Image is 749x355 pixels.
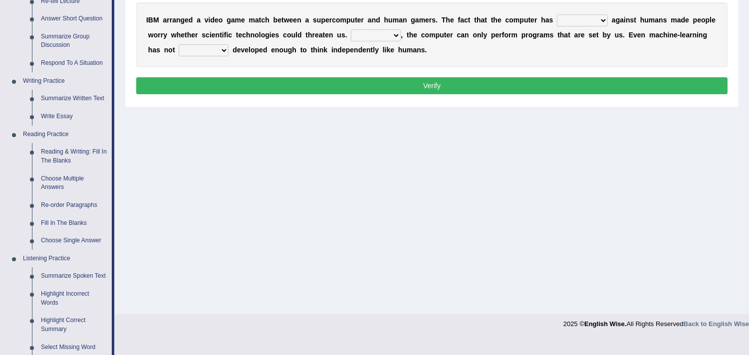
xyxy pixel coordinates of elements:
[545,16,549,24] b: a
[499,31,501,39] b: r
[633,31,637,39] b: v
[504,31,509,39] b: o
[36,170,112,196] a: Choose Multiple Answers
[663,31,668,39] b: h
[337,31,341,39] b: u
[300,46,303,54] b: t
[693,31,697,39] b: n
[589,31,593,39] b: s
[532,31,537,39] b: g
[333,46,338,54] b: n
[205,16,209,24] b: v
[655,31,659,39] b: a
[468,16,471,24] b: t
[549,16,553,24] b: s
[668,31,670,39] b: i
[18,250,112,268] a: Listening Practice
[659,31,663,39] b: c
[181,31,185,39] b: e
[629,31,633,39] b: E
[429,16,432,24] b: r
[358,46,363,54] b: d
[311,46,313,54] b: t
[568,31,570,39] b: t
[407,46,413,54] b: m
[168,46,173,54] b: o
[446,16,450,24] b: h
[581,31,585,39] b: e
[560,31,564,39] b: h
[403,16,407,24] b: n
[293,16,297,24] b: e
[246,31,250,39] b: h
[496,31,499,39] b: e
[319,46,324,54] b: n
[195,31,198,39] b: r
[342,46,346,54] b: e
[346,46,350,54] b: p
[317,16,321,24] b: u
[250,31,255,39] b: n
[413,46,417,54] b: a
[308,31,312,39] b: h
[36,267,112,285] a: Summarize Spoken Text
[458,16,461,24] b: f
[185,16,189,24] b: e
[612,16,616,24] b: a
[460,16,464,24] b: a
[534,16,537,24] b: r
[329,31,333,39] b: n
[261,31,265,39] b: o
[411,16,415,24] b: g
[211,16,215,24] b: d
[655,16,659,24] b: a
[287,31,291,39] b: o
[340,16,346,24] b: m
[239,31,243,39] b: e
[461,31,465,39] b: a
[477,31,482,39] b: n
[219,16,223,24] b: o
[425,31,430,39] b: o
[242,31,246,39] b: c
[362,46,366,54] b: e
[261,16,265,24] b: c
[259,16,261,24] b: t
[36,143,112,170] a: Reading & Writing: Fill In The Blanks
[697,16,701,24] b: e
[275,46,279,54] b: n
[419,16,425,24] b: m
[241,16,245,24] b: e
[491,16,494,24] b: t
[156,46,160,54] b: s
[191,31,195,39] b: e
[649,16,655,24] b: m
[539,31,543,39] b: a
[432,16,436,24] b: s
[228,31,232,39] b: c
[158,31,160,39] b: r
[220,31,222,39] b: t
[557,31,560,39] b: t
[543,31,549,39] b: m
[415,16,419,24] b: a
[474,16,477,24] b: t
[528,16,531,24] b: t
[680,31,682,39] b: l
[281,16,284,24] b: t
[354,46,358,54] b: n
[361,16,364,24] b: r
[630,16,634,24] b: s
[325,31,329,39] b: e
[288,46,292,54] b: g
[315,31,319,39] b: e
[36,285,112,312] a: Highlight Incorrect Words
[329,16,332,24] b: r
[574,31,578,39] b: a
[206,31,210,39] b: c
[18,126,112,144] a: Reading Practice
[36,214,112,232] a: Fill In The Blanks
[265,16,269,24] b: h
[450,31,453,39] b: r
[550,31,554,39] b: s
